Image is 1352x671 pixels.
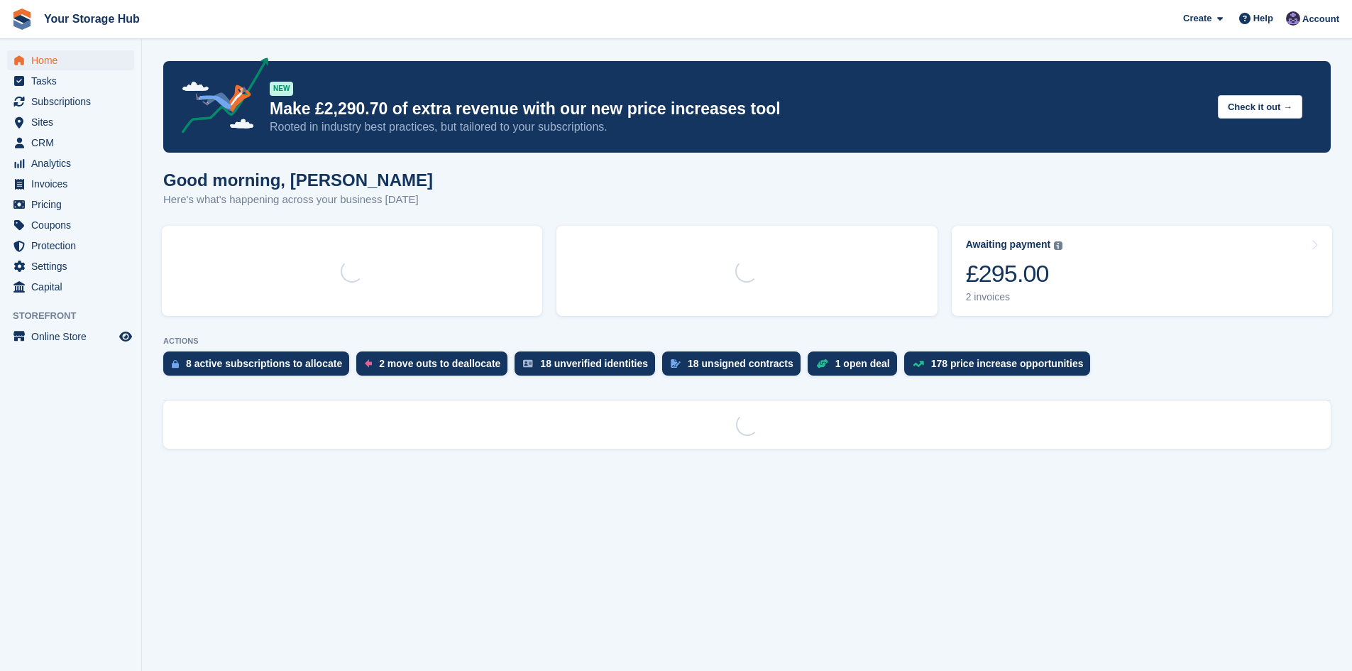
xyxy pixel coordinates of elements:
[904,351,1098,383] a: 178 price increase opportunities
[31,236,116,256] span: Protection
[1183,11,1211,26] span: Create
[1218,95,1302,119] button: Check it out →
[7,327,134,347] a: menu
[163,192,433,208] p: Here's what's happening across your business [DATE]
[540,358,648,369] div: 18 unverified identities
[38,7,145,31] a: Your Storage Hub
[7,153,134,173] a: menu
[11,9,33,30] img: stora-icon-8386f47178a22dfd0bd8f6a31ec36ba5ce8667c1dd55bd0f319d3a0aa187defe.svg
[172,359,179,369] img: active_subscription_to_allocate_icon-d502201f5373d7db506a760aba3b589e785aa758c864c3986d89f69b8ff3...
[31,327,116,347] span: Online Store
[31,277,116,297] span: Capital
[379,358,500,369] div: 2 move outs to deallocate
[7,195,134,214] a: menu
[7,256,134,276] a: menu
[7,277,134,297] a: menu
[163,351,356,383] a: 8 active subscriptions to allocate
[966,291,1063,303] div: 2 invoices
[170,58,269,138] img: price-adjustments-announcement-icon-8257ccfd72463d97f412b2fc003d46551f7dbcb40ab6d574587a9cd5c0d94...
[31,112,116,132] span: Sites
[966,239,1051,251] div: Awaiting payment
[7,236,134,256] a: menu
[671,359,681,368] img: contract_signature_icon-13c848040528278c33f63329250d36e43548de30e8caae1d1a13099fd9432cc5.svg
[1054,241,1062,250] img: icon-info-grey-7440780725fd019a000dd9b08b2336e03edf1995a4989e88bcd33f0948082b44.svg
[270,99,1207,119] p: Make £2,290.70 of extra revenue with our new price increases tool
[7,174,134,194] a: menu
[31,92,116,111] span: Subscriptions
[913,361,924,367] img: price_increase_opportunities-93ffe204e8149a01c8c9dc8f82e8f89637d9d84a8eef4429ea346261dce0b2c0.svg
[163,170,433,190] h1: Good morning, [PERSON_NAME]
[7,215,134,235] a: menu
[662,351,808,383] a: 18 unsigned contracts
[31,215,116,235] span: Coupons
[523,359,533,368] img: verify_identity-adf6edd0f0f0b5bbfe63781bf79b02c33cf7c696d77639b501bdc392416b5a36.svg
[7,92,134,111] a: menu
[931,358,1084,369] div: 178 price increase opportunities
[13,309,141,323] span: Storefront
[808,351,904,383] a: 1 open deal
[356,351,515,383] a: 2 move outs to deallocate
[1253,11,1273,26] span: Help
[1302,12,1339,26] span: Account
[31,71,116,91] span: Tasks
[816,359,828,369] img: deal-1b604bf984904fb50ccaf53a9ad4b4a5d6e5aea283cecdc64d6e3604feb123c2.svg
[186,358,342,369] div: 8 active subscriptions to allocate
[31,174,116,194] span: Invoices
[365,359,372,368] img: move_outs_to_deallocate_icon-f764333ba52eb49d3ac5e1228854f67142a1ed5810a6f6cc68b1a99e826820c5.svg
[7,112,134,132] a: menu
[515,351,662,383] a: 18 unverified identities
[966,259,1063,288] div: £295.00
[31,133,116,153] span: CRM
[31,153,116,173] span: Analytics
[163,337,1331,346] p: ACTIONS
[1286,11,1300,26] img: Liam Beddard
[7,71,134,91] a: menu
[117,328,134,345] a: Preview store
[688,358,793,369] div: 18 unsigned contracts
[31,256,116,276] span: Settings
[270,119,1207,135] p: Rooted in industry best practices, but tailored to your subscriptions.
[270,82,293,96] div: NEW
[835,358,890,369] div: 1 open deal
[31,50,116,70] span: Home
[7,133,134,153] a: menu
[952,226,1332,316] a: Awaiting payment £295.00 2 invoices
[7,50,134,70] a: menu
[31,195,116,214] span: Pricing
